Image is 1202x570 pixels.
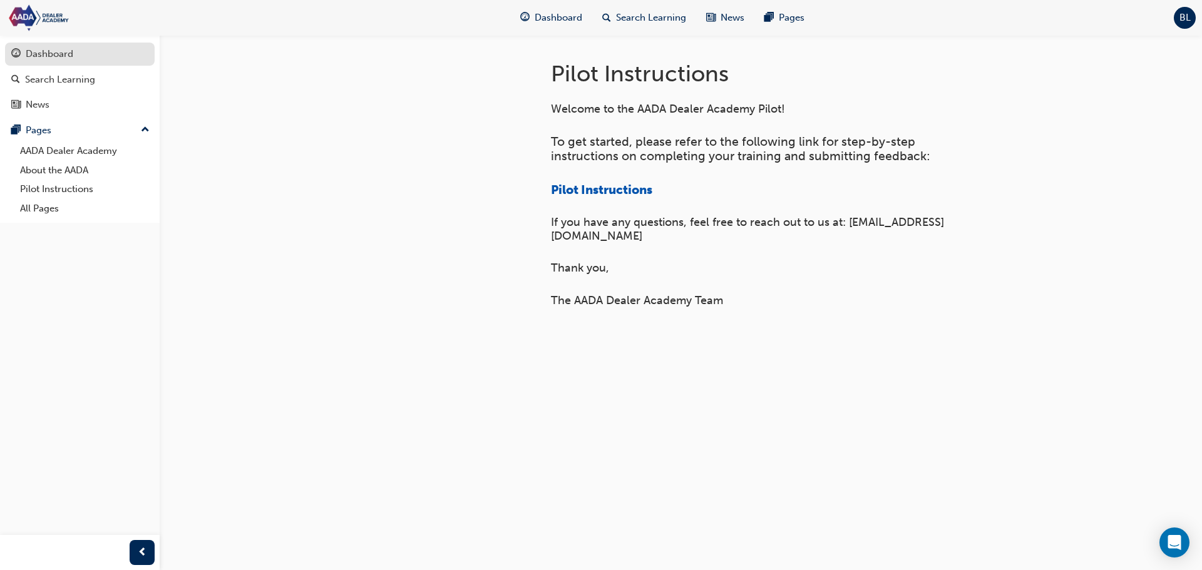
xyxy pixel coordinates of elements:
a: About the AADA [15,161,155,180]
div: Pages [26,123,51,138]
button: Pages [5,119,155,142]
img: Trak [6,4,150,32]
span: search-icon [11,74,20,86]
span: Thank you, [551,261,609,275]
span: guage-icon [11,49,21,60]
h1: Pilot Instructions [551,60,962,88]
div: Dashboard [26,47,73,61]
span: Pages [779,11,804,25]
span: guage-icon [520,10,530,26]
span: up-icon [141,122,150,138]
span: pages-icon [11,125,21,136]
span: Dashboard [535,11,582,25]
span: The AADA Dealer Academy Team [551,293,723,307]
span: Welcome to the AADA Dealer Academy Pilot! [551,102,785,116]
a: guage-iconDashboard [510,5,592,31]
span: prev-icon [138,545,147,561]
a: Search Learning [5,68,155,91]
span: news-icon [706,10,716,26]
a: Dashboard [5,43,155,66]
div: Open Intercom Messenger [1159,527,1189,557]
a: Pilot Instructions [15,180,155,199]
a: AADA Dealer Academy [15,141,155,161]
a: news-iconNews [696,5,754,31]
a: pages-iconPages [754,5,814,31]
span: news-icon [11,99,21,111]
button: DashboardSearch LearningNews [5,40,155,119]
span: If you have any questions, feel free to reach out to us at: [EMAIL_ADDRESS][DOMAIN_NAME] [551,215,944,243]
span: search-icon [602,10,611,26]
a: News [5,93,155,116]
a: search-iconSearch Learning [592,5,696,31]
button: BL [1174,7,1196,29]
span: Search Learning [616,11,686,25]
div: Search Learning [25,73,95,87]
span: pages-icon [764,10,774,26]
a: All Pages [15,199,155,218]
span: News [721,11,744,25]
a: Pilot Instructions [551,183,652,197]
div: News [26,98,49,112]
span: To get started, please refer to the following link for step-by-step instructions on completing yo... [551,135,930,163]
span: BL [1179,11,1191,25]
